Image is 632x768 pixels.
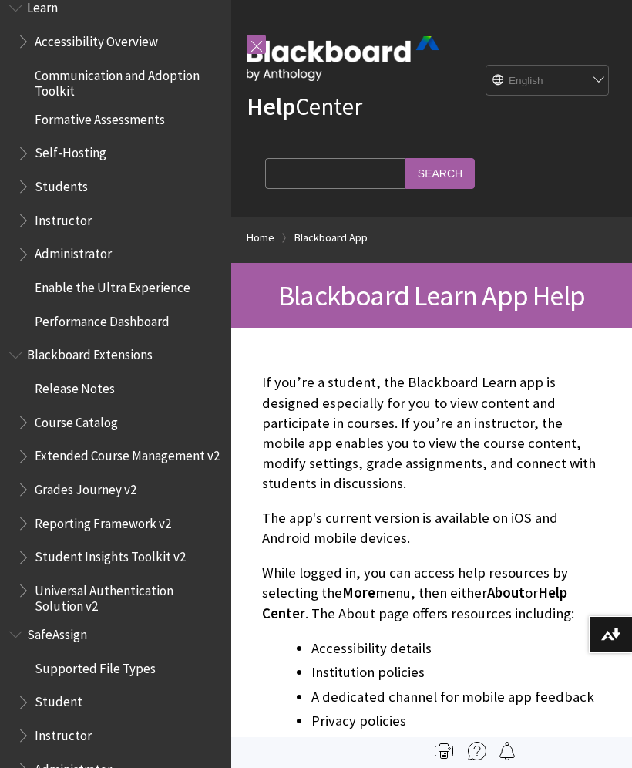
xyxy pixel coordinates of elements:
span: Communication and Adoption Toolkit [35,62,220,99]
span: Students [35,173,88,194]
img: More help [468,742,486,760]
a: Home [247,228,274,248]
span: Formative Assessments [35,106,165,127]
span: Course Catalog [35,409,118,430]
span: Enable the Ultra Experience [35,275,190,295]
span: Extended Course Management v2 [35,443,220,464]
span: Student [35,689,82,710]
p: If you’re a student, the Blackboard Learn app is designed especially for you to view content and ... [262,372,601,493]
a: HelpCenter [247,91,362,122]
span: Performance Dashboard [35,308,170,329]
p: While logged in, you can access help resources by selecting the menu, then either or . The About ... [262,563,601,624]
span: Accessibility Overview [35,29,158,49]
span: Reporting Framework v2 [35,510,171,531]
span: Self-Hosting [35,140,106,161]
span: Supported File Types [35,655,156,676]
li: Institution policies [311,662,601,683]
span: Instructor [35,723,92,743]
li: A dedicated channel for mobile app feedback [311,686,601,708]
span: Release Notes [35,376,115,396]
select: Site Language Selector [486,66,610,96]
li: Accessibility details [311,638,601,659]
li: Release notes [311,734,601,756]
span: About [487,584,525,601]
span: Instructor [35,207,92,228]
img: Blackboard by Anthology [247,36,439,81]
img: Follow this page [498,742,516,760]
li: Privacy policies [311,710,601,732]
nav: Book outline for Blackboard Extensions [9,342,222,615]
a: Blackboard App [294,228,368,248]
span: Blackboard Learn App Help [278,278,585,313]
p: The app's current version is available on iOS and Android mobile devices. [262,508,601,548]
img: Print [435,742,453,760]
span: Grades Journey v2 [35,477,136,497]
input: Search [405,158,475,188]
span: Universal Authentication Solution v2 [35,578,220,614]
span: SafeAssign [27,621,87,642]
span: Administrator [35,241,112,262]
span: More [342,584,375,601]
span: Help Center [262,584,567,621]
strong: Help [247,91,295,122]
span: Student Insights Toolkit v2 [35,544,186,565]
span: Blackboard Extensions [27,342,153,363]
